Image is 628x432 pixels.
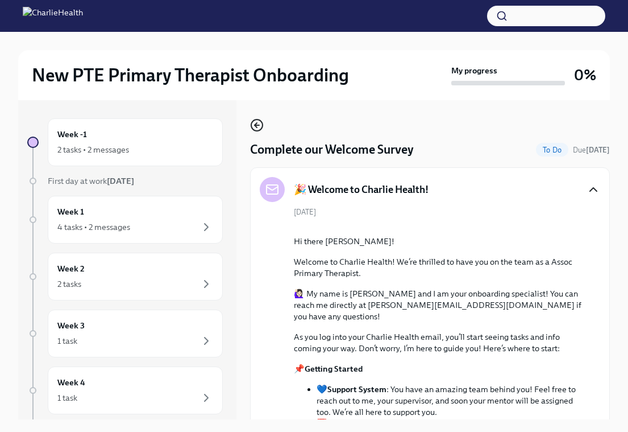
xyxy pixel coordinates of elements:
[57,392,77,404] div: 1 task
[327,418,428,429] strong: Asychnronous Onboarding
[317,384,582,418] li: 💙 : You have an amazing team behind you! Feel free to reach out to me, your supervisor, and soon ...
[57,335,77,347] div: 1 task
[57,221,130,233] div: 4 tasks • 2 messages
[107,176,134,186] strong: [DATE]
[27,118,223,166] a: Week -12 tasks • 2 messages
[27,196,223,244] a: Week 14 tasks • 2 messages
[57,205,84,218] h6: Week 1
[586,146,610,154] strong: [DATE]
[294,288,582,322] p: 🙋🏻‍♀️ My name is [PERSON_NAME] and I am your onboarding specialist! You can reach me directly at ...
[250,141,414,158] h4: Complete our Welcome Survey
[27,310,223,357] a: Week 31 task
[294,363,582,375] p: 📌
[57,144,129,155] div: 2 tasks • 2 messages
[327,384,386,394] strong: Support System
[27,367,223,414] a: Week 41 task
[574,65,596,85] h3: 0%
[27,253,223,301] a: Week 22 tasks
[451,65,497,76] strong: My progress
[27,175,223,187] a: First day at work[DATE]
[57,128,87,141] h6: Week -1
[57,262,85,275] h6: Week 2
[57,376,85,389] h6: Week 4
[294,256,582,279] p: Welcome to Charlie Health! We’re thrilled to have you on the team as a Assoc Primary Therapist.
[294,331,582,354] p: As you log into your Charlie Health email, you’ll start seeing tasks and info coming your way. Do...
[57,319,85,332] h6: Week 3
[23,7,83,25] img: CharlieHealth
[573,146,610,154] span: Due
[305,364,363,374] strong: Getting Started
[48,176,134,186] span: First day at work
[294,207,316,217] span: [DATE]
[32,64,349,87] h2: New PTE Primary Therapist Onboarding
[573,145,610,155] span: September 24th, 2025 07:00
[536,146,568,154] span: To Do
[294,236,582,247] p: Hi there [PERSON_NAME]!
[57,278,81,290] div: 2 tasks
[294,183,429,196] h5: 🎉 Welcome to Charlie Health!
